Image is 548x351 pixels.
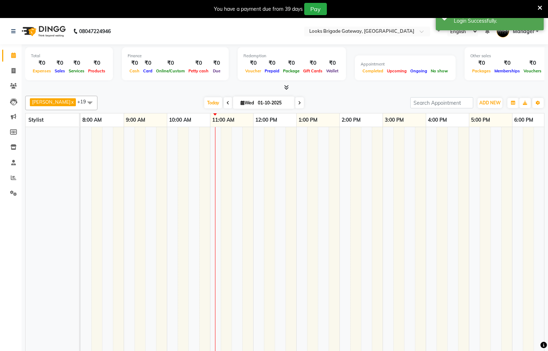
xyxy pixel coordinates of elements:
input: 2025-10-01 [256,98,292,108]
span: Wed [239,100,256,105]
span: Vouchers [522,68,543,73]
img: Manager [497,25,509,37]
span: Cash [128,68,141,73]
span: Ongoing [408,68,429,73]
span: +19 [77,99,91,104]
div: ₹0 [263,59,281,67]
a: 9:00 AM [124,115,147,125]
a: 1:00 PM [297,115,319,125]
span: Online/Custom [154,68,187,73]
div: Login Successfully. [454,17,538,25]
a: 4:00 PM [426,115,449,125]
div: ₹0 [281,59,301,67]
span: Stylist [28,117,44,123]
div: ₹0 [210,59,223,67]
span: Voucher [243,68,263,73]
input: Search Appointment [410,97,473,108]
img: logo [18,21,68,41]
b: 08047224946 [79,21,111,41]
span: Card [141,68,154,73]
a: x [70,99,74,105]
div: Redemption [243,53,340,59]
span: No show [429,68,450,73]
a: 5:00 PM [469,115,492,125]
div: Appointment [361,61,450,67]
span: Today [204,97,222,108]
div: You have a payment due from 39 days [214,5,303,13]
div: ₹0 [470,59,493,67]
button: ADD NEW [478,98,502,108]
span: Products [86,68,107,73]
span: Packages [470,68,493,73]
div: ₹0 [154,59,187,67]
a: 2:00 PM [340,115,362,125]
div: Total [31,53,107,59]
span: Petty cash [187,68,210,73]
div: ₹0 [243,59,263,67]
div: ₹0 [128,59,141,67]
div: ₹0 [324,59,340,67]
span: ADD NEW [479,100,501,105]
span: Completed [361,68,385,73]
span: Services [67,68,86,73]
div: Finance [128,53,223,59]
span: Upcoming [385,68,408,73]
span: Sales [53,68,67,73]
span: [PERSON_NAME] [32,99,70,105]
span: Manager [513,28,534,35]
a: 6:00 PM [512,115,535,125]
a: 10:00 AM [167,115,193,125]
button: Pay [304,3,327,15]
span: Prepaid [263,68,281,73]
a: 11:00 AM [210,115,236,125]
div: ₹0 [31,59,53,67]
a: 3:00 PM [383,115,406,125]
span: Expenses [31,68,53,73]
a: 8:00 AM [81,115,104,125]
div: ₹0 [67,59,86,67]
div: ₹0 [522,59,543,67]
div: ₹0 [53,59,67,67]
span: Due [211,68,222,73]
div: ₹0 [493,59,522,67]
a: 12:00 PM [254,115,279,125]
span: Package [281,68,301,73]
span: Wallet [324,68,340,73]
div: ₹0 [301,59,324,67]
div: ₹0 [187,59,210,67]
div: ₹0 [141,59,154,67]
span: Memberships [493,68,522,73]
span: Gift Cards [301,68,324,73]
div: ₹0 [86,59,107,67]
